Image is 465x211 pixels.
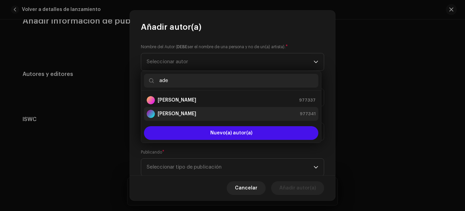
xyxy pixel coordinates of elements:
span: Seleccionar autor [147,53,314,70]
button: Cancelar [227,181,266,195]
button: Nuevo(a) autor(a) [144,126,318,140]
strong: DEBE [177,45,187,49]
span: Añadir autor(a) [279,181,316,195]
small: Publicando [141,149,162,156]
span: 977341 [300,110,316,117]
li: ademir gutierrez [144,107,318,121]
span: Cancelar [235,181,257,195]
button: Añadir autor(a) [271,181,324,195]
div: dropdown trigger [314,159,318,176]
strong: [PERSON_NAME] [158,97,196,104]
span: 977337 [299,97,316,104]
div: dropdown trigger [314,53,318,70]
small: Nombre del Autor ( ser el nombre de una persona y no de un(a) artista). [141,43,285,50]
ul: Option List [141,91,321,123]
span: Añadir autor(a) [141,22,201,32]
span: Seleccionar tipo de publicación [147,159,314,176]
strong: [PERSON_NAME] [158,110,196,117]
span: Seleccionar autor [147,59,188,64]
span: Nuevo(a) autor(a) [210,131,252,135]
li: aademir gutierrez [144,93,318,107]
